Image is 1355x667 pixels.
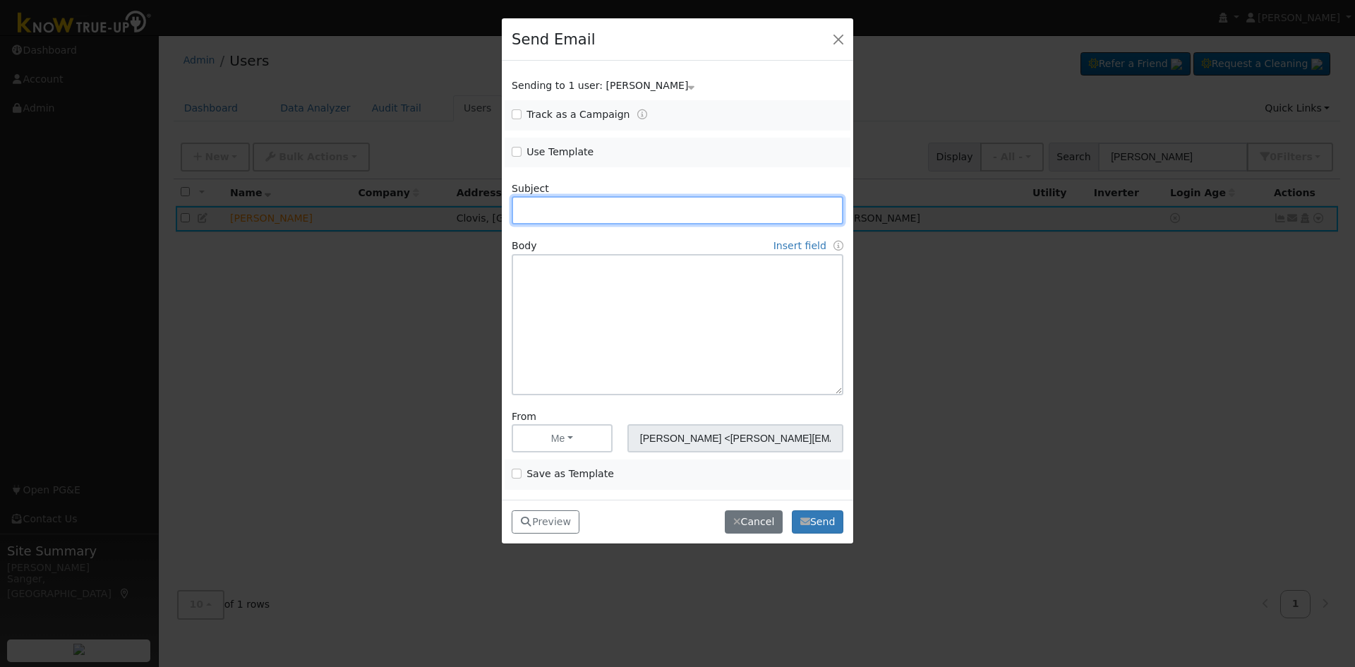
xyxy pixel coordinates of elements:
h4: Send Email [512,28,595,51]
input: Track as a Campaign [512,109,522,119]
a: Fields [833,240,843,251]
button: Send [792,510,843,534]
label: Subject [512,181,549,196]
a: Tracking Campaigns [637,109,647,120]
button: Preview [512,510,579,534]
label: Use Template [526,145,594,160]
button: Me [512,424,613,452]
label: From [512,409,536,424]
label: Track as a Campaign [526,107,630,122]
button: Cancel [725,510,783,534]
a: Insert field [773,240,826,251]
input: Save as Template [512,469,522,479]
input: Use Template [512,147,522,157]
div: Show users [505,78,851,93]
label: Body [512,239,537,253]
label: Save as Template [526,467,614,481]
